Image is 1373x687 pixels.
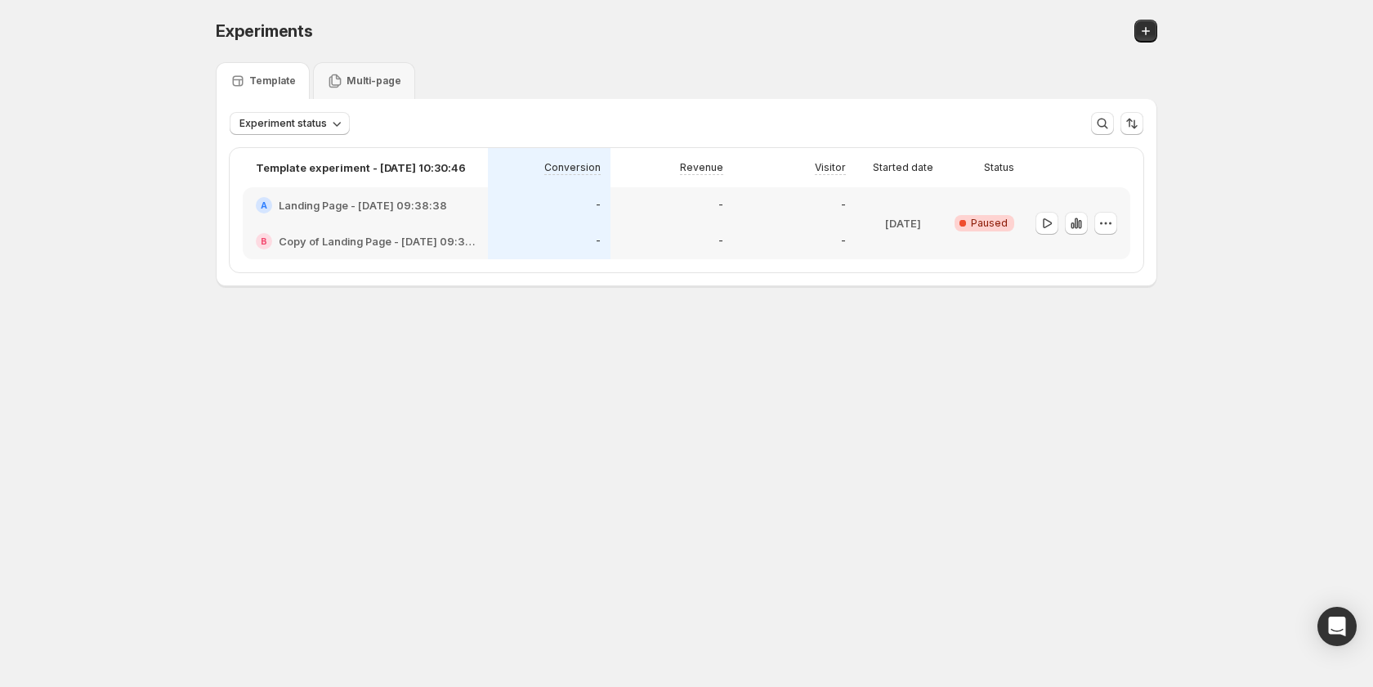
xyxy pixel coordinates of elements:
span: Paused [971,217,1008,230]
h2: Landing Page - [DATE] 09:38:38 [279,197,447,213]
h2: A [261,200,267,210]
div: Open Intercom Messenger [1317,607,1357,646]
p: - [596,235,601,248]
p: Visitor [815,161,846,174]
p: Conversion [544,161,601,174]
button: Create new experiment [1134,20,1157,43]
p: Template experiment - [DATE] 10:30:46 [256,159,466,176]
p: [DATE] [885,215,921,231]
button: Experiment status [230,112,350,135]
p: - [596,199,601,212]
span: Experiment status [239,117,327,130]
p: Started date [873,161,933,174]
h2: Copy of Landing Page - [DATE] 09:38:38 [279,233,475,249]
button: Sort the results [1120,112,1143,135]
p: Template [249,74,296,88]
p: Status [984,161,1014,174]
p: - [718,235,723,248]
p: - [841,199,846,212]
p: Revenue [680,161,723,174]
h2: B [261,236,267,246]
span: Experiments [216,21,313,41]
p: Multi-page [347,74,401,88]
p: - [718,199,723,212]
p: - [841,235,846,248]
